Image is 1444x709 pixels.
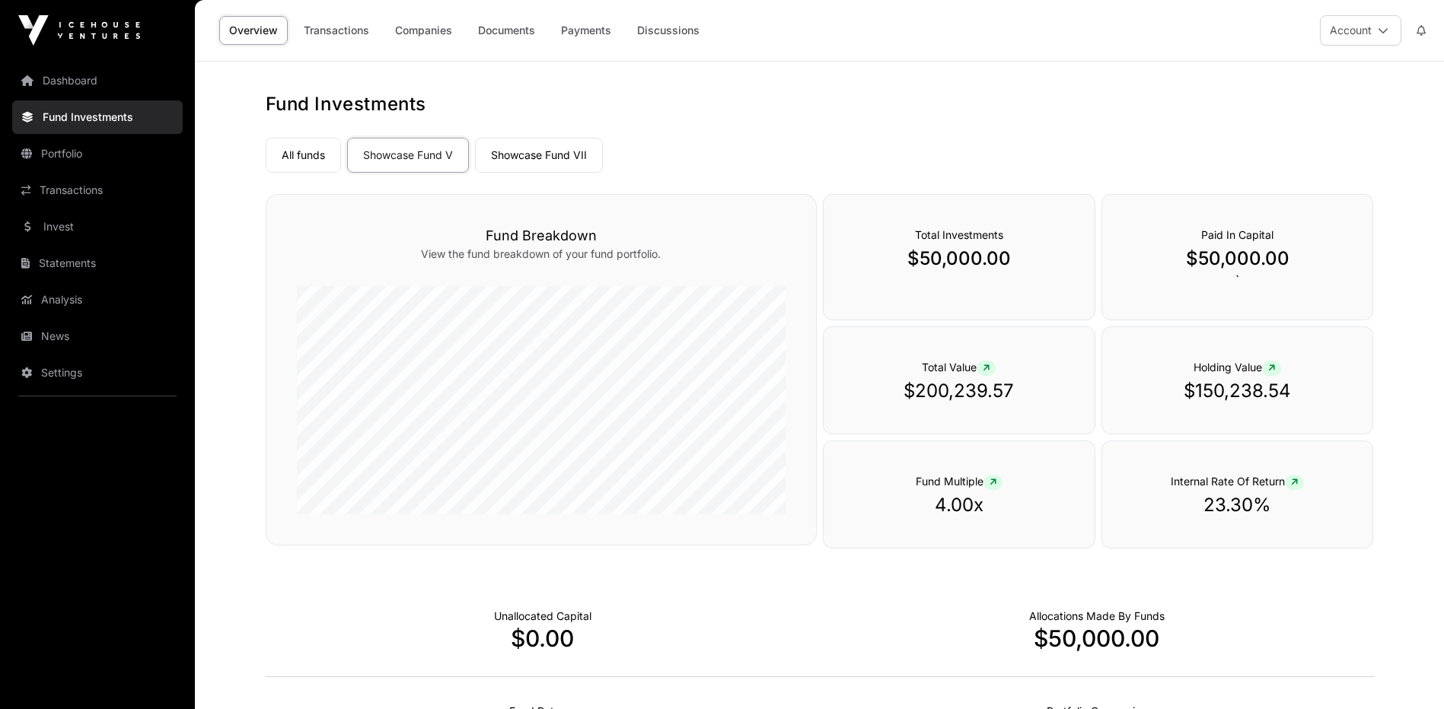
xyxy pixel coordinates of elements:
[551,16,621,45] a: Payments
[922,361,996,374] span: Total Value
[1029,609,1165,624] p: Capital Deployed Into Companies
[916,475,1003,488] span: Fund Multiple
[12,283,183,316] a: Analysis
[1101,194,1374,320] div: `
[12,356,183,389] a: Settings
[12,173,183,207] a: Transactions
[475,138,603,173] a: Showcase Fund VII
[468,16,545,45] a: Documents
[1133,246,1343,271] p: $50,000.00
[219,16,288,45] a: Overview
[347,138,469,173] a: Showcase Fund V
[915,228,1003,241] span: Total Investments
[266,92,1374,116] h1: Fund Investments
[297,225,786,246] h3: Fund Breakdown
[854,379,1064,403] p: $200,239.57
[820,625,1374,652] p: $50,000.00
[12,64,183,97] a: Dashboard
[12,320,183,353] a: News
[1171,475,1304,488] span: Internal Rate Of Return
[385,16,462,45] a: Companies
[266,138,341,173] a: All funds
[1133,379,1343,403] p: $150,238.54
[1194,361,1281,374] span: Holding Value
[854,493,1064,517] p: 4.00x
[12,137,183,170] a: Portfolio
[12,100,183,134] a: Fund Investments
[297,246,786,262] p: View the fund breakdown of your fund portfolio.
[1133,493,1343,517] p: 23.30%
[12,210,183,243] a: Invest
[494,609,591,624] p: Cash not yet allocated
[1320,15,1401,46] button: Account
[627,16,709,45] a: Discussions
[266,625,820,652] p: $0.00
[12,246,183,280] a: Statements
[294,16,379,45] a: Transactions
[18,15,140,46] img: Icehouse Ventures Logo
[1201,228,1273,241] span: Paid In Capital
[854,246,1064,271] p: $50,000.00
